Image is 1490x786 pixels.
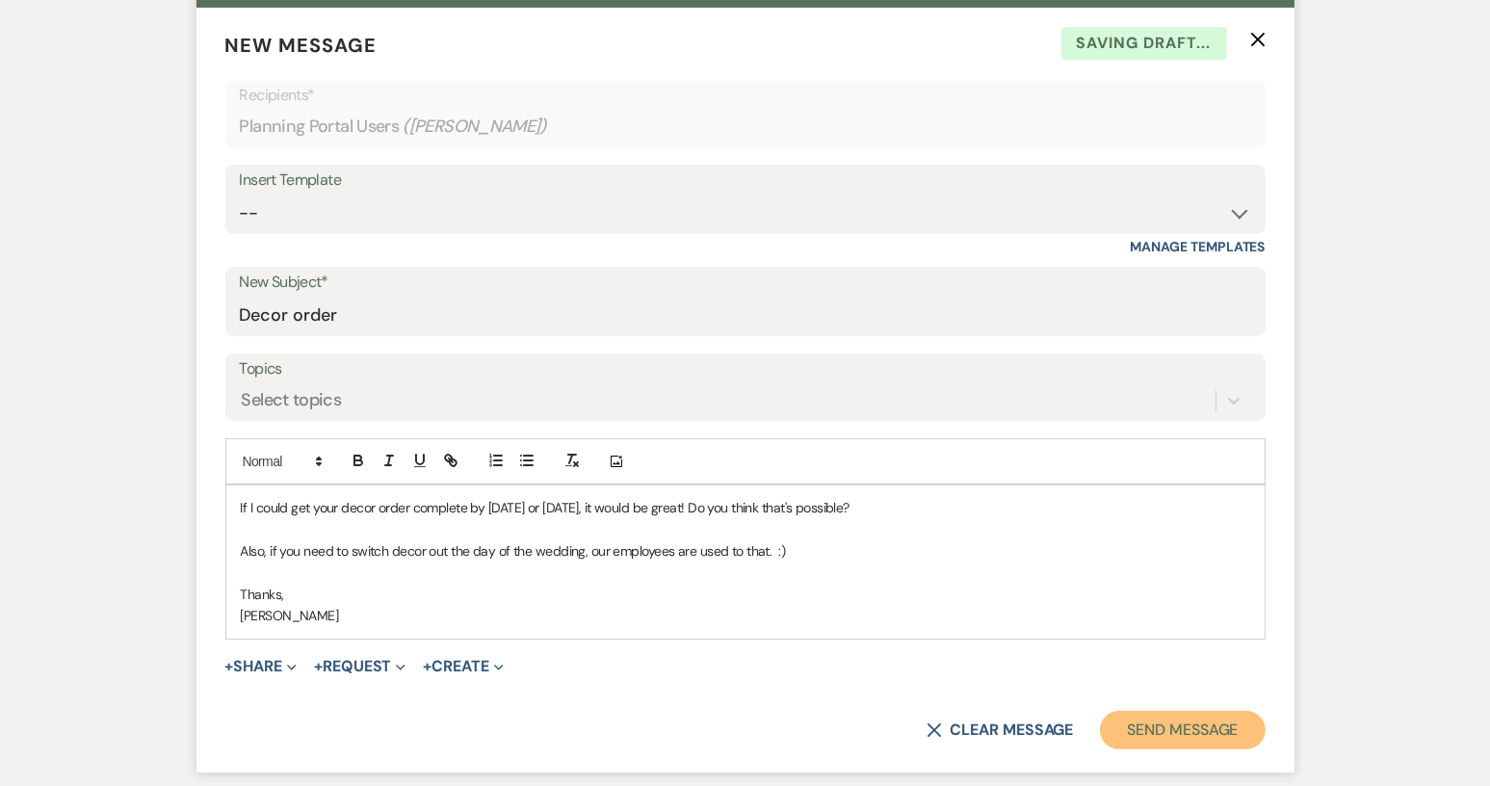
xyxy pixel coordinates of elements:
label: New Subject* [240,269,1251,297]
div: Insert Template [240,167,1251,195]
p: Recipients* [240,83,1251,108]
button: Clear message [927,722,1073,738]
span: New Message [225,33,378,58]
span: ( [PERSON_NAME] ) [403,114,547,140]
div: Planning Portal Users [240,108,1251,145]
button: Send Message [1100,711,1265,749]
p: [PERSON_NAME] [241,605,1250,626]
span: Saving draft... [1061,27,1227,60]
div: Select topics [242,388,342,414]
span: + [314,659,323,674]
a: Manage Templates [1131,238,1266,255]
p: If I could get your decor order complete by [DATE] or [DATE], it would be great! Do you think tha... [241,497,1250,518]
label: Topics [240,355,1251,383]
p: Also, if you need to switch decor out the day of the wedding, our employees are used to that. :) [241,540,1250,562]
p: Thanks, [241,584,1250,605]
button: Request [314,659,405,674]
span: + [423,659,431,674]
button: Share [225,659,298,674]
span: + [225,659,234,674]
button: Create [423,659,503,674]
